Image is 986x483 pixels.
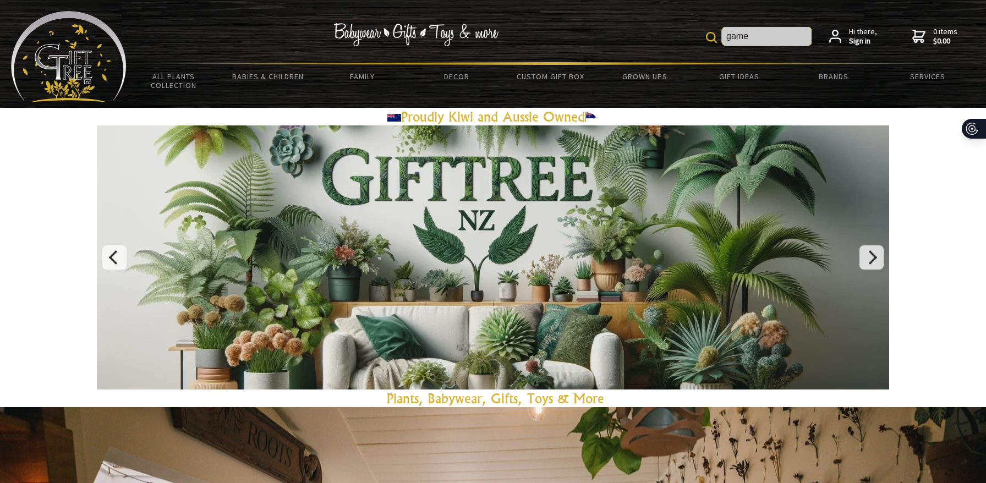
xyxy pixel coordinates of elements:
[933,26,957,46] span: 0 items
[387,108,599,125] a: Proudly Kiwi and Aussie Owned
[127,65,221,97] a: All Plants Collection
[912,27,957,46] a: 0 items$0.00
[849,27,877,46] span: Hi there,
[221,65,315,88] a: Babies & Children
[849,36,877,46] strong: Sign in
[315,65,409,88] a: Family
[933,36,957,46] strong: $0.00
[829,27,877,46] a: Hi there,Sign in
[409,65,503,88] a: Decor
[11,11,127,102] img: Babyware - Gifts - Toys and more...
[598,65,692,88] a: Grown Ups
[692,65,786,88] a: Gift Ideas
[706,32,717,43] img: product search
[387,390,598,407] a: Plants, Babywear, Gifts, Toys & Mor
[786,65,880,88] a: Brands
[881,65,975,88] a: Services
[859,245,884,270] button: Next
[334,23,499,46] img: Babywear - Gifts - Toys & more
[722,27,812,46] input: Site Search
[503,65,598,88] a: Custom Gift Box
[102,245,127,270] button: Previous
